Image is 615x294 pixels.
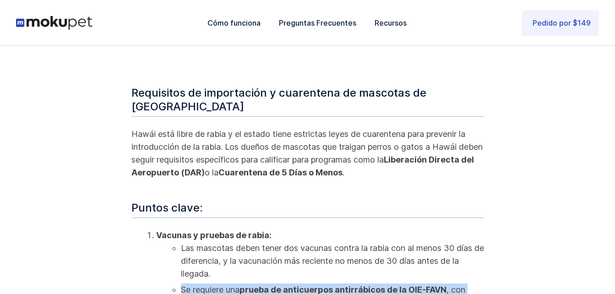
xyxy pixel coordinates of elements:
[156,230,272,240] strong: Vacunas y pruebas de rabia:
[533,17,591,29] div: Pedido por $149
[131,86,484,117] h3: Requisitos de importación y cuarentena de mascotas de [GEOGRAPHIC_DATA]
[270,8,365,38] a: Preguntas Frecuentes
[131,128,484,179] p: Hawái está libre de rabia y el estado tiene estrictas leyes de cuarentena para prevenir la introd...
[365,8,416,38] a: Recursos
[16,16,93,30] a: hogar
[218,168,343,177] strong: Cuarentena de 5 Días o Menos
[522,10,599,36] a: Pedido por $149
[131,201,484,218] h3: Puntos clave:
[198,8,270,38] a: Cómo funciona
[181,242,484,280] li: Las mascotas deben tener dos vacunas contra la rabia con al menos 30 días de diferencia, y la vac...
